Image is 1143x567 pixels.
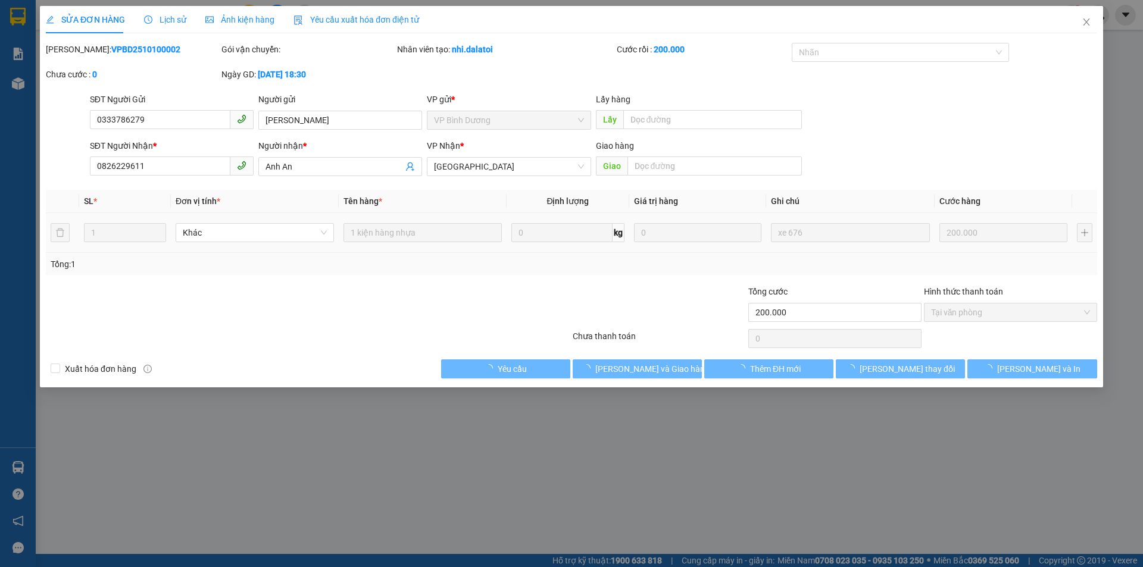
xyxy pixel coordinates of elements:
[836,359,965,378] button: [PERSON_NAME] thay đổi
[397,43,614,56] div: Nhân viên tạo:
[767,190,935,213] th: Ghi chú
[596,141,634,151] span: Giao hàng
[221,43,395,56] div: Gói vận chuyển:
[90,139,254,152] div: SĐT Người Nhận
[60,362,141,375] span: Xuất hóa đơn hàng
[111,45,180,54] b: VPBD2510100002
[1077,223,1092,242] button: plus
[441,359,570,378] button: Yêu cầu
[46,15,54,24] span: edit
[144,15,186,24] span: Lịch sử
[183,224,327,242] span: Khác
[343,196,382,206] span: Tên hàng
[772,223,930,242] input: Ghi Chú
[237,114,246,124] span: phone
[143,365,152,373] span: info-circle
[750,362,801,375] span: Thêm ĐH mới
[46,43,219,56] div: [PERSON_NAME]:
[748,287,788,296] span: Tổng cước
[343,223,502,242] input: VD: Bàn, Ghế
[582,364,595,372] span: loading
[258,93,422,106] div: Người gửi
[997,362,1080,375] span: [PERSON_NAME] và In
[634,223,762,242] input: 0
[596,156,627,176] span: Giao
[293,15,419,24] span: Yêu cầu xuất hóa đơn điện tử
[51,258,441,271] div: Tổng: 1
[968,359,1097,378] button: [PERSON_NAME] và In
[427,93,591,106] div: VP gửi
[90,93,254,106] div: SĐT Người Gửi
[623,110,802,129] input: Dọc đường
[176,196,220,206] span: Đơn vị tính
[931,303,1090,321] span: Tại văn phòng
[258,70,306,79] b: [DATE] 18:30
[435,158,584,176] span: Đà Lạt
[737,364,750,372] span: loading
[571,330,747,350] div: Chưa thanh toán
[452,45,493,54] b: nhi.dalatoi
[84,196,93,206] span: SL
[435,111,584,129] span: VP Bình Dương
[485,364,498,372] span: loading
[627,156,802,176] input: Dọc đường
[595,362,710,375] span: [PERSON_NAME] và Giao hàng
[654,45,685,54] b: 200.000
[1070,6,1103,39] button: Close
[596,110,623,129] span: Lấy
[617,43,790,56] div: Cước rồi :
[406,162,416,171] span: user-add
[221,68,395,81] div: Ngày GD:
[1082,17,1091,27] span: close
[613,223,624,242] span: kg
[573,359,702,378] button: [PERSON_NAME] và Giao hàng
[498,362,527,375] span: Yêu cầu
[427,141,461,151] span: VP Nhận
[634,196,678,206] span: Giá trị hàng
[144,15,152,24] span: clock-circle
[46,15,125,24] span: SỬA ĐƠN HÀNG
[547,196,589,206] span: Định lượng
[51,223,70,242] button: delete
[205,15,274,24] span: Ảnh kiện hàng
[92,70,97,79] b: 0
[205,15,214,24] span: picture
[596,95,630,104] span: Lấy hàng
[939,196,980,206] span: Cước hàng
[924,287,1003,296] label: Hình thức thanh toán
[237,161,246,170] span: phone
[860,362,955,375] span: [PERSON_NAME] thay đổi
[46,68,219,81] div: Chưa cước :
[847,364,860,372] span: loading
[293,15,303,25] img: icon
[258,139,422,152] div: Người nhận
[939,223,1067,242] input: 0
[704,359,833,378] button: Thêm ĐH mới
[984,364,997,372] span: loading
